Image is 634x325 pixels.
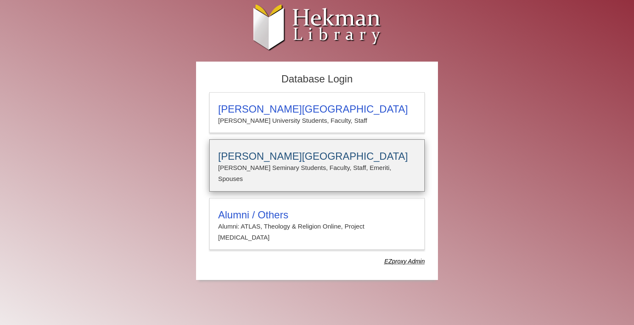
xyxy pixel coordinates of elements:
[218,209,416,221] h3: Alumni / Others
[218,162,416,185] p: [PERSON_NAME] Seminary Students, Faculty, Staff, Emeriti, Spouses
[209,139,425,192] a: [PERSON_NAME][GEOGRAPHIC_DATA][PERSON_NAME] Seminary Students, Faculty, Staff, Emeriti, Spouses
[218,103,416,115] h3: [PERSON_NAME][GEOGRAPHIC_DATA]
[218,115,416,126] p: [PERSON_NAME] University Students, Faculty, Staff
[218,150,416,162] h3: [PERSON_NAME][GEOGRAPHIC_DATA]
[218,209,416,243] summary: Alumni / OthersAlumni: ATLAS, Theology & Religion Online, Project [MEDICAL_DATA]
[205,71,429,88] h2: Database Login
[384,258,425,265] dfn: Use Alumni login
[209,92,425,133] a: [PERSON_NAME][GEOGRAPHIC_DATA][PERSON_NAME] University Students, Faculty, Staff
[218,221,416,243] p: Alumni: ATLAS, Theology & Religion Online, Project [MEDICAL_DATA]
